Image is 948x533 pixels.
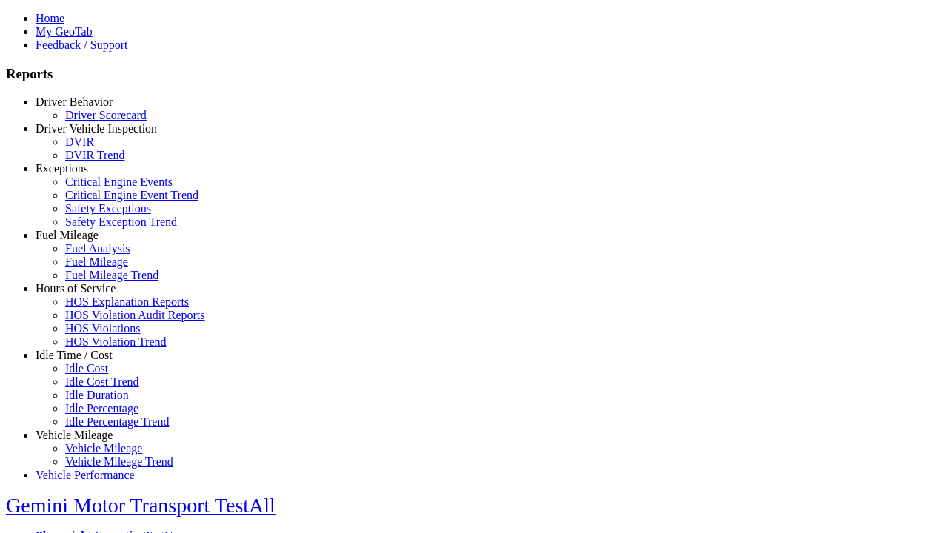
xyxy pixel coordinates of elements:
[65,242,130,255] a: Fuel Analysis
[6,66,942,82] h3: Reports
[36,429,113,441] a: Vehicle Mileage
[65,309,205,321] a: HOS Violation Audit Reports
[36,162,88,175] a: Exceptions
[65,402,138,415] a: Idle Percentage
[36,25,93,38] a: My GeoTab
[65,415,169,428] a: Idle Percentage Trend
[36,229,99,241] a: Fuel Mileage
[65,442,142,455] a: Vehicle Mileage
[65,455,173,468] a: Vehicle Mileage Trend
[65,215,177,228] a: Safety Exception Trend
[65,335,167,348] a: HOS Violation Trend
[65,149,124,161] a: DVIR Trend
[36,282,116,295] a: Hours of Service
[65,389,129,401] a: Idle Duration
[65,135,94,148] a: DVIR
[65,362,108,375] a: Idle Cost
[65,322,140,335] a: HOS Violations
[65,269,158,281] a: Fuel Mileage Trend
[65,375,139,388] a: Idle Cost Trend
[6,494,276,517] a: Gemini Motor Transport TestAll
[65,175,173,188] a: Critical Engine Events
[65,255,128,268] a: Fuel Mileage
[36,95,113,108] a: Driver Behavior
[65,295,189,308] a: HOS Explanation Reports
[65,189,198,201] a: Critical Engine Event Trend
[36,349,113,361] a: Idle Time / Cost
[65,202,151,215] a: Safety Exceptions
[36,12,64,24] a: Home
[65,109,147,121] a: Driver Scorecard
[36,122,157,135] a: Driver Vehicle Inspection
[36,38,127,51] a: Feedback / Support
[36,469,135,481] a: Vehicle Performance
